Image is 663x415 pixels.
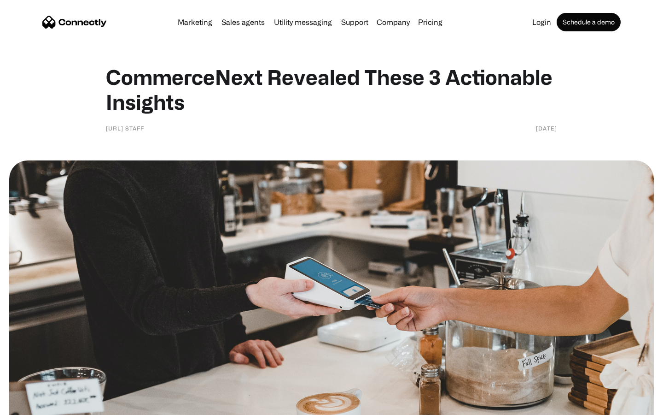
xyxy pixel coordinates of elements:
[529,18,555,26] a: Login
[414,18,446,26] a: Pricing
[9,399,55,412] aside: Language selected: English
[337,18,372,26] a: Support
[106,124,144,133] div: [URL] Staff
[536,124,557,133] div: [DATE]
[270,18,336,26] a: Utility messaging
[18,399,55,412] ul: Language list
[557,13,621,31] a: Schedule a demo
[174,18,216,26] a: Marketing
[377,16,410,29] div: Company
[106,65,557,114] h1: CommerceNext Revealed These 3 Actionable Insights
[218,18,268,26] a: Sales agents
